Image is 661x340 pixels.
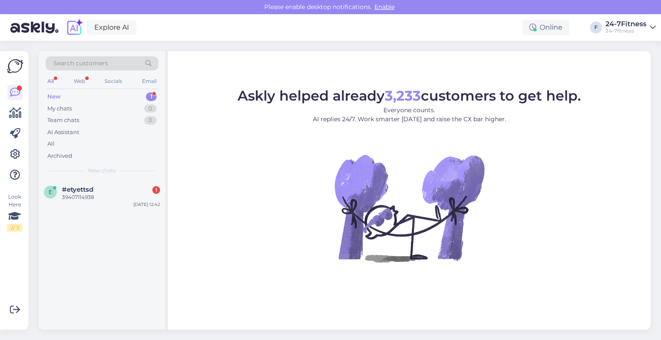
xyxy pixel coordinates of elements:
div: F [590,21,602,34]
div: 1 [146,92,157,101]
div: Online [522,20,569,35]
b: 3,233 [385,87,421,104]
div: New [47,92,61,101]
a: Explore AI [87,20,136,35]
p: Everyone counts. AI replies 24/7. Work smarter [DATE] and raise the CX bar higher. [238,106,581,124]
div: 1 [152,186,160,194]
div: 24-7fitness [605,28,646,34]
span: New chats [88,167,116,175]
div: 2 / 3 [7,224,22,232]
div: Look Here [7,193,22,232]
span: #etyettsd [62,186,93,193]
span: Askly helped already customers to get help. [238,87,581,104]
a: 24-7Fitness24-7fitness [605,21,656,34]
img: No Chat active [332,131,487,285]
div: 39407114938 [62,193,160,201]
div: Web [72,76,87,87]
img: explore-ai [65,18,83,37]
div: My chats [47,104,72,113]
div: Email [140,76,158,87]
div: 0 [144,116,157,125]
div: AI Assistant [47,128,79,137]
span: Search customers [53,59,108,68]
div: All [47,140,55,148]
span: e [49,189,52,195]
div: 0 [144,104,157,113]
div: 24-7Fitness [605,21,646,28]
div: [DATE] 12:42 [133,201,160,208]
img: Askly Logo [7,58,23,74]
div: Team chats [47,116,79,125]
div: Socials [103,76,124,87]
div: Archived [47,152,72,160]
span: Enable [372,3,397,11]
div: All [46,76,56,87]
